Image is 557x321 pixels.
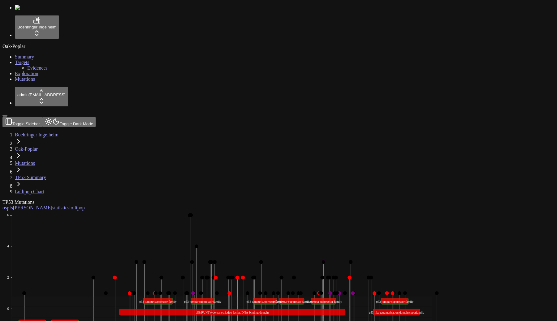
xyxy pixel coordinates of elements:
[15,54,34,59] a: Summary
[7,205,13,210] span: pfs
[15,71,38,76] a: Exploration
[2,117,42,127] button: Toggle Sidebar
[140,300,177,303] text: p53 tumour suppressor family
[273,300,310,303] text: p53 tumour suppressor family
[247,300,284,303] text: p53 tumour suppressor family
[60,122,93,126] span: Toggle Dark Mode
[15,5,39,11] img: Numenos
[7,276,9,279] text: 2
[2,132,495,195] nav: breadcrumb
[7,213,9,217] text: 6
[52,205,69,210] span: statistics
[377,300,414,303] text: p53 tumour suppressor family
[2,199,495,205] div: TP53 Mutations
[143,298,173,304] rect: p53 tumour suppressor family
[382,298,409,304] rect: p53 tumour suppressor family
[15,146,38,152] a: Oak-Poplar
[15,132,58,137] a: Boehringer Ingelheim
[2,44,555,49] div: Oak-Poplar
[119,309,345,315] rect: p53/RUNT-type transcription factor, DNA-binding domain
[15,15,59,39] button: Boehringer Ingelheim
[42,117,96,127] button: Toggle Dark Mode
[15,60,29,65] a: Targets
[12,122,40,126] span: Toggle Sidebar
[27,65,48,71] a: Evidences
[7,245,9,248] text: 4
[279,298,304,304] rect: p53 tumour suppressor family
[17,25,57,29] span: Boehringer Ingelheim
[15,189,44,194] a: Lollipop Chart
[15,160,35,166] a: Mutations
[15,76,35,82] a: Mutations
[17,92,28,97] span: admin
[311,298,336,304] rect: p53 tumour suppressor family
[305,300,342,303] text: p53 tumour suppressor family
[184,300,221,303] text: p53 tumour suppressor family
[40,88,43,92] span: A
[13,205,52,210] span: [PERSON_NAME]
[196,311,269,314] text: p53/RUNT-type transcription factor, DNA-binding domain
[369,311,425,314] text: p53-like tetramerisation domain superfamily
[28,92,65,97] span: [EMAIL_ADDRESS]
[15,87,68,106] button: Aadmin[EMAIL_ADDRESS]
[69,205,85,210] span: lollipop
[373,309,420,315] rect: p53-like tetramerisation domain superfamily
[15,175,46,180] a: TP53 Summary
[191,298,215,304] rect: p53 tumour suppressor family
[253,298,277,304] rect: p53 tumour suppressor family
[2,205,7,210] span: os
[2,115,7,117] button: Toggle Sidebar
[7,307,9,310] text: 0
